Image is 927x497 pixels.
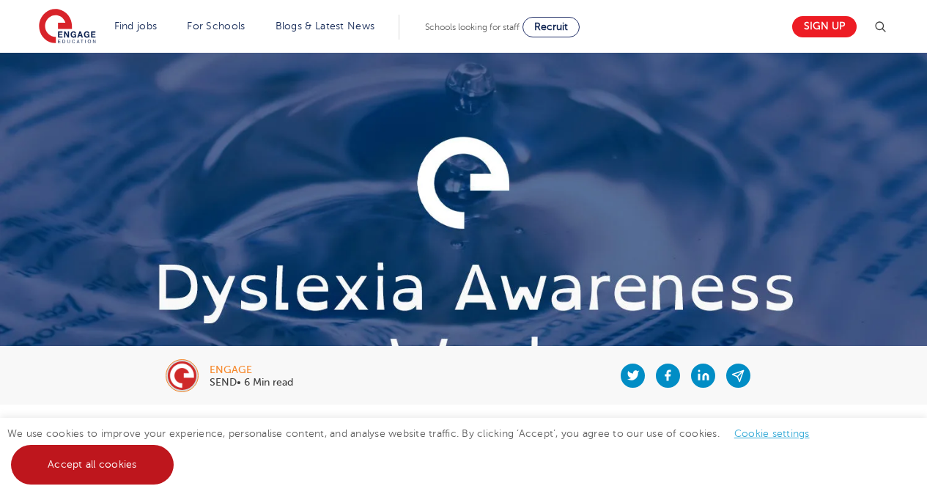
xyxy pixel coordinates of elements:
[534,21,568,32] span: Recruit
[276,21,375,32] a: Blogs & Latest News
[39,9,96,45] img: Engage Education
[187,21,245,32] a: For Schools
[522,17,580,37] a: Recruit
[734,428,810,439] a: Cookie settings
[7,428,824,470] span: We use cookies to improve your experience, personalise content, and analyse website traffic. By c...
[11,445,174,485] a: Accept all cookies
[210,378,293,388] p: SEND• 6 Min read
[792,16,857,37] a: Sign up
[210,365,293,375] div: engage
[114,21,158,32] a: Find jobs
[425,22,520,32] span: Schools looking for staff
